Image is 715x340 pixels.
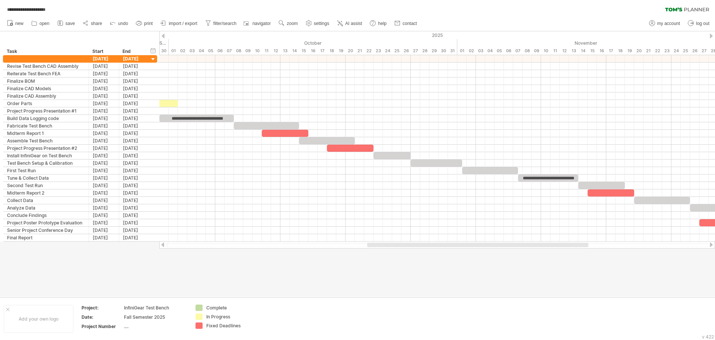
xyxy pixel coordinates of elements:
div: [DATE] [119,219,149,226]
div: [DATE] [89,182,119,189]
div: Monday, 24 November 2025 [671,47,681,55]
div: Friday, 31 October 2025 [448,47,457,55]
div: [DATE] [89,212,119,219]
div: Wednesday, 19 November 2025 [625,47,634,55]
div: v 422 [702,334,714,340]
div: Thursday, 27 November 2025 [699,47,709,55]
div: Friday, 7 November 2025 [513,47,522,55]
div: [DATE] [119,160,149,167]
span: log out [696,21,709,26]
div: Sunday, 2 November 2025 [467,47,476,55]
div: Sunday, 9 November 2025 [532,47,541,55]
div: Thursday, 16 October 2025 [308,47,318,55]
div: Saturday, 25 October 2025 [392,47,401,55]
div: Project Progress Presentation #2 [7,145,85,152]
div: Thursday, 20 November 2025 [634,47,643,55]
div: InfiniGear Test Bench [124,305,187,311]
div: Order Parts [7,100,85,107]
span: print [144,21,153,26]
div: Analyze Data [7,204,85,211]
div: [DATE] [119,115,149,122]
div: Wednesday, 12 November 2025 [560,47,569,55]
div: Second Test Run [7,182,85,189]
div: Wednesday, 29 October 2025 [429,47,439,55]
a: print [134,19,155,28]
div: Revise Test Bench CAD Assembly [7,63,85,70]
span: undo [118,21,128,26]
span: zoom [287,21,298,26]
div: [DATE] [119,197,149,204]
a: settings [304,19,331,28]
div: Fixed Deadlines [206,322,247,329]
div: Sunday, 12 October 2025 [271,47,280,55]
div: [DATE] [89,115,119,122]
div: [DATE] [119,189,149,196]
div: Tuesday, 30 September 2025 [159,47,169,55]
div: Monday, 6 October 2025 [215,47,225,55]
div: Final Report [7,234,85,241]
div: Saturday, 18 October 2025 [327,47,336,55]
div: [DATE] [119,174,149,182]
div: [DATE] [119,55,149,62]
div: Collect Data [7,197,85,204]
div: Saturday, 11 October 2025 [262,47,271,55]
div: Monday, 20 October 2025 [346,47,355,55]
div: [DATE] [89,107,119,114]
div: Tuesday, 25 November 2025 [681,47,690,55]
span: filter/search [213,21,236,26]
div: [DATE] [89,85,119,92]
div: Tune & Collect Data [7,174,85,182]
div: Sunday, 26 October 2025 [401,47,411,55]
div: First Test Run [7,167,85,174]
div: Date: [82,314,123,320]
div: Wednesday, 1 October 2025 [169,47,178,55]
div: Thursday, 23 October 2025 [374,47,383,55]
div: Monday, 17 November 2025 [606,47,616,55]
div: [DATE] [89,189,119,196]
div: [DATE] [119,130,149,137]
div: [DATE] [89,55,119,62]
div: Assemble Test Bench [7,137,85,144]
div: Tuesday, 11 November 2025 [550,47,560,55]
div: In Progress [206,314,247,320]
div: Wednesday, 8 October 2025 [234,47,243,55]
div: Friday, 14 November 2025 [578,47,588,55]
a: AI assist [335,19,364,28]
div: [DATE] [119,234,149,241]
div: Saturday, 8 November 2025 [522,47,532,55]
div: [DATE] [119,182,149,189]
div: [DATE] [89,92,119,100]
div: Tuesday, 21 October 2025 [355,47,364,55]
div: [DATE] [119,63,149,70]
div: [DATE] [119,152,149,159]
div: Saturday, 15 November 2025 [588,47,597,55]
div: Tuesday, 18 November 2025 [616,47,625,55]
div: Saturday, 22 November 2025 [653,47,662,55]
div: [DATE] [119,122,149,129]
div: Tuesday, 14 October 2025 [290,47,299,55]
div: [DATE] [119,145,149,152]
div: Complete [206,305,247,311]
div: Tuesday, 28 October 2025 [420,47,429,55]
span: settings [314,21,329,26]
div: Task [7,48,85,55]
span: share [91,21,102,26]
div: [DATE] [89,137,119,144]
div: Tuesday, 7 October 2025 [225,47,234,55]
div: Project Number [82,323,123,330]
div: [DATE] [119,78,149,85]
span: open [39,21,50,26]
div: [DATE] [89,145,119,152]
div: Finalize BOM [7,78,85,85]
div: Monday, 3 November 2025 [476,47,485,55]
div: [DATE] [89,63,119,70]
span: contact [403,21,417,26]
div: Wednesday, 5 November 2025 [495,47,504,55]
div: Friday, 17 October 2025 [318,47,327,55]
span: AI assist [345,21,362,26]
div: Sunday, 5 October 2025 [206,47,215,55]
div: Saturday, 1 November 2025 [457,47,467,55]
div: Reiterate Test Bench FEA [7,70,85,77]
div: [DATE] [89,204,119,211]
div: [DATE] [119,167,149,174]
